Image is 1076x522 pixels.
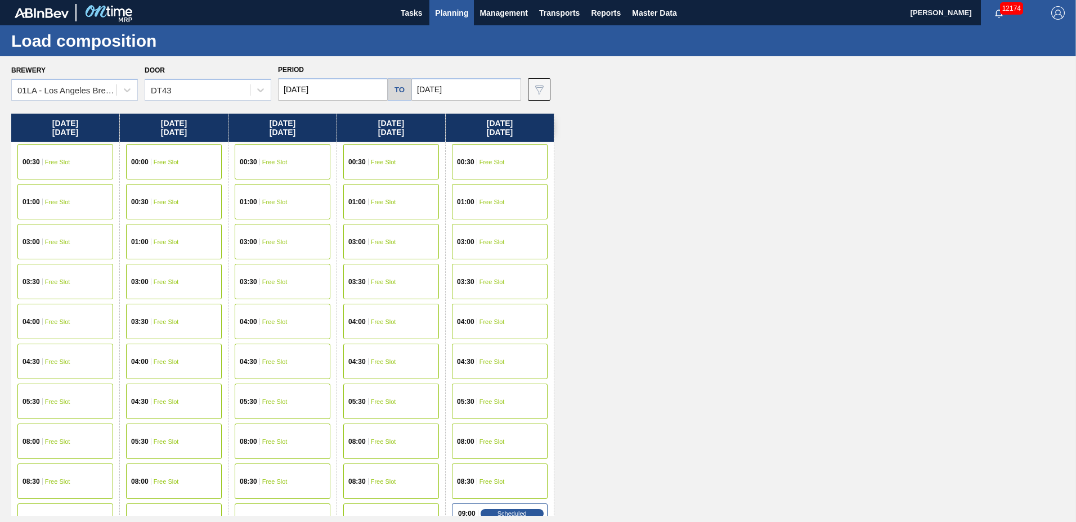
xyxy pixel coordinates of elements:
[11,66,46,74] label: Brewery
[479,159,505,165] span: Free Slot
[151,85,172,95] div: DT43
[154,478,179,485] span: Free Slot
[23,199,40,205] span: 01:00
[348,278,366,285] span: 03:30
[497,510,527,517] span: Scheduled
[371,358,396,365] span: Free Slot
[131,238,149,245] span: 01:00
[45,398,70,405] span: Free Slot
[479,6,528,20] span: Management
[457,278,474,285] span: 03:30
[131,478,149,485] span: 08:00
[479,478,505,485] span: Free Slot
[337,114,445,142] div: [DATE] [DATE]
[23,318,40,325] span: 04:00
[278,78,388,101] input: mm/dd/yyyy
[348,318,366,325] span: 04:00
[240,159,257,165] span: 00:30
[348,478,366,485] span: 08:30
[371,398,396,405] span: Free Slot
[591,6,621,20] span: Reports
[23,478,40,485] span: 08:30
[154,199,179,205] span: Free Slot
[45,199,70,205] span: Free Slot
[228,114,337,142] div: [DATE] [DATE]
[348,398,366,405] span: 05:30
[632,6,676,20] span: Master Data
[120,114,228,142] div: [DATE] [DATE]
[371,478,396,485] span: Free Slot
[457,478,474,485] span: 08:30
[1000,2,1023,15] span: 12174
[348,438,366,445] span: 08:00
[532,83,546,96] img: icon-filter-gray
[154,438,179,445] span: Free Slot
[23,159,40,165] span: 00:30
[371,318,396,325] span: Free Slot
[131,438,149,445] span: 05:30
[348,159,366,165] span: 00:30
[262,238,288,245] span: Free Slot
[371,438,396,445] span: Free Slot
[262,358,288,365] span: Free Slot
[11,34,211,47] h1: Load composition
[457,159,474,165] span: 00:30
[435,6,468,20] span: Planning
[528,78,550,101] button: icon-filter-gray
[154,398,179,405] span: Free Slot
[154,318,179,325] span: Free Slot
[457,358,474,365] span: 04:30
[348,199,366,205] span: 01:00
[479,318,505,325] span: Free Slot
[457,438,474,445] span: 08:00
[457,199,474,205] span: 01:00
[371,278,396,285] span: Free Slot
[23,398,40,405] span: 05:30
[278,66,304,74] span: Period
[240,199,257,205] span: 01:00
[154,159,179,165] span: Free Slot
[154,278,179,285] span: Free Slot
[131,278,149,285] span: 03:00
[240,398,257,405] span: 05:30
[154,358,179,365] span: Free Slot
[45,238,70,245] span: Free Slot
[45,278,70,285] span: Free Slot
[371,199,396,205] span: Free Slot
[240,238,257,245] span: 03:00
[131,199,149,205] span: 00:30
[411,78,521,101] input: mm/dd/yyyy
[240,438,257,445] span: 08:00
[240,358,257,365] span: 04:30
[457,238,474,245] span: 03:00
[394,85,405,94] h5: to
[458,510,476,517] span: 09:00
[371,159,396,165] span: Free Slot
[154,238,179,245] span: Free Slot
[240,478,257,485] span: 08:30
[479,199,505,205] span: Free Slot
[371,238,396,245] span: Free Slot
[240,318,257,325] span: 04:00
[145,66,165,74] label: Door
[45,478,70,485] span: Free Slot
[348,238,366,245] span: 03:00
[981,5,1017,21] button: Notifications
[457,318,474,325] span: 04:00
[262,318,288,325] span: Free Slot
[131,159,149,165] span: 00:00
[131,398,149,405] span: 04:30
[23,238,40,245] span: 03:00
[262,159,288,165] span: Free Slot
[479,398,505,405] span: Free Slot
[262,278,288,285] span: Free Slot
[399,6,424,20] span: Tasks
[131,358,149,365] span: 04:00
[15,8,69,18] img: TNhmsLtSVTkK8tSr43FrP2fwEKptu5GPRR3wAAAABJRU5ErkJggg==
[262,199,288,205] span: Free Slot
[1051,6,1065,20] img: Logout
[479,358,505,365] span: Free Slot
[479,278,505,285] span: Free Slot
[262,478,288,485] span: Free Slot
[240,278,257,285] span: 03:30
